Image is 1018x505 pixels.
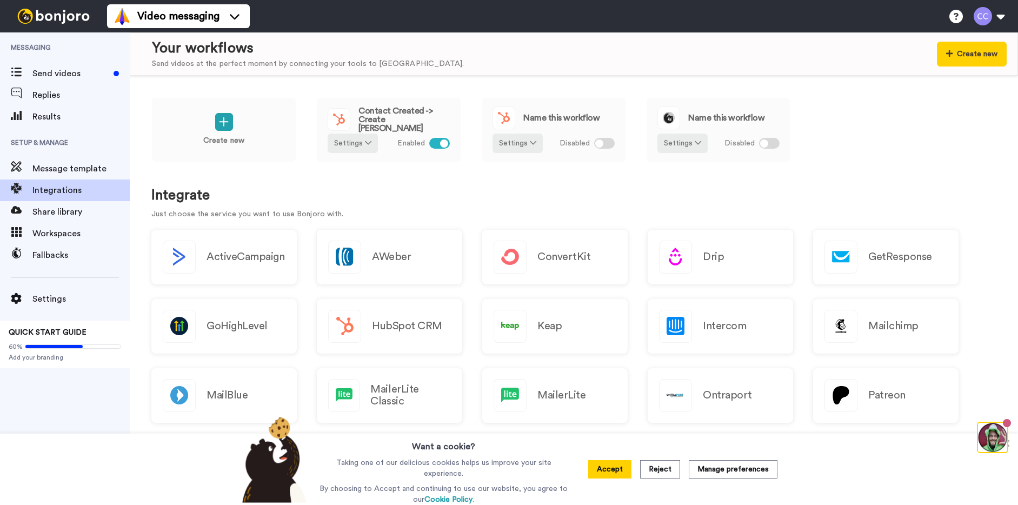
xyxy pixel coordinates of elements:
[660,310,691,342] img: logo_intercom.svg
[937,42,1007,67] button: Create new
[9,342,23,351] span: 60%
[163,310,195,342] img: logo_gohighlevel.png
[32,205,130,218] span: Share library
[494,310,526,342] img: logo_keap.svg
[317,368,462,423] a: MailerLite Classic
[703,251,724,263] h2: Drip
[493,107,515,129] img: logo_hubspot.svg
[317,230,462,284] a: AWeber
[207,320,268,332] h2: GoHighLevel
[825,310,857,342] img: logo_mailchimp.svg
[648,230,793,284] a: Drip
[207,389,248,401] h2: MailBlue
[9,329,87,336] span: QUICK START GUIDE
[329,310,361,342] img: logo_hubspot.svg
[152,58,464,70] div: Send videos at the perfect moment by connecting your tools to [GEOGRAPHIC_DATA].
[316,97,461,162] a: Contact Created -> Create [PERSON_NAME]Settings Enabled
[825,380,857,411] img: logo_patreon.svg
[151,188,996,203] h1: Integrate
[32,227,130,240] span: Workspaces
[32,162,130,175] span: Message template
[372,251,411,263] h2: AWeber
[537,389,585,401] h2: MailerLite
[560,138,590,149] span: Disabled
[317,483,570,505] p: By choosing to Accept and continuing to use our website, you agree to our .
[703,320,746,332] h2: Intercom
[370,383,451,407] h2: MailerLite Classic
[657,134,708,153] button: Settings
[32,249,130,262] span: Fallbacks
[494,380,526,411] img: logo_mailerlite.svg
[317,299,462,354] a: HubSpot CRM
[328,109,350,130] img: logo_hubspot.svg
[493,134,543,153] button: Settings
[207,251,284,263] h2: ActiveCampaign
[868,320,919,332] h2: Mailchimp
[32,184,130,197] span: Integrations
[482,299,628,354] a: Keap
[1,2,30,31] img: 3183ab3e-59ed-45f6-af1c-10226f767056-1659068401.jpg
[152,38,464,58] div: Your workflows
[868,389,906,401] h2: Patreon
[648,299,793,354] a: Intercom
[151,299,297,354] a: GoHighLevel
[868,251,932,263] h2: GetResponse
[372,320,442,332] h2: HubSpot CRM
[32,110,130,123] span: Results
[397,138,425,149] span: Enabled
[688,114,764,122] span: Name this workflow
[813,230,959,284] a: GetResponse
[151,209,996,220] p: Just choose the service you want to use Bonjoro with.
[32,293,130,305] span: Settings
[724,138,755,149] span: Disabled
[13,9,94,24] img: bj-logo-header-white.svg
[163,380,195,411] img: logo_mailblue.png
[813,368,959,423] a: Patreon
[813,299,959,354] a: Mailchimp
[114,8,131,25] img: vm-color.svg
[588,460,631,479] button: Accept
[660,380,691,411] img: logo_ontraport.svg
[689,460,777,479] button: Manage preferences
[640,460,680,479] button: Reject
[137,9,219,24] span: Video messaging
[658,107,680,129] img: logo_round_yellow.svg
[317,457,570,479] p: Taking one of our delicious cookies helps us improve your site experience.
[482,230,628,284] a: ConvertKit
[825,241,857,273] img: logo_getresponse.svg
[32,67,109,80] span: Send videos
[648,368,793,423] a: Ontraport
[358,107,450,132] span: Contact Created -> Create [PERSON_NAME]
[32,89,130,102] span: Replies
[482,368,628,423] a: MailerLite
[523,114,600,122] span: Name this workflow
[151,368,297,423] a: MailBlue
[232,416,312,503] img: bear-with-cookie.png
[412,434,475,453] h3: Want a cookie?
[329,241,361,273] img: logo_aweber.svg
[9,353,121,362] span: Add your branding
[328,134,378,153] button: Settings
[163,241,195,273] img: logo_activecampaign.svg
[494,241,526,273] img: logo_convertkit.svg
[481,97,626,162] a: Name this workflowSettings Disabled
[151,97,296,162] a: Create new
[537,320,562,332] h2: Keap
[660,241,691,273] img: logo_drip.svg
[329,380,359,411] img: logo_mailerlite.svg
[703,389,752,401] h2: Ontraport
[151,230,297,284] button: ActiveCampaign
[203,135,244,147] p: Create new
[424,496,473,503] a: Cookie Policy
[646,97,791,162] a: Name this workflowSettings Disabled
[537,251,590,263] h2: ConvertKit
